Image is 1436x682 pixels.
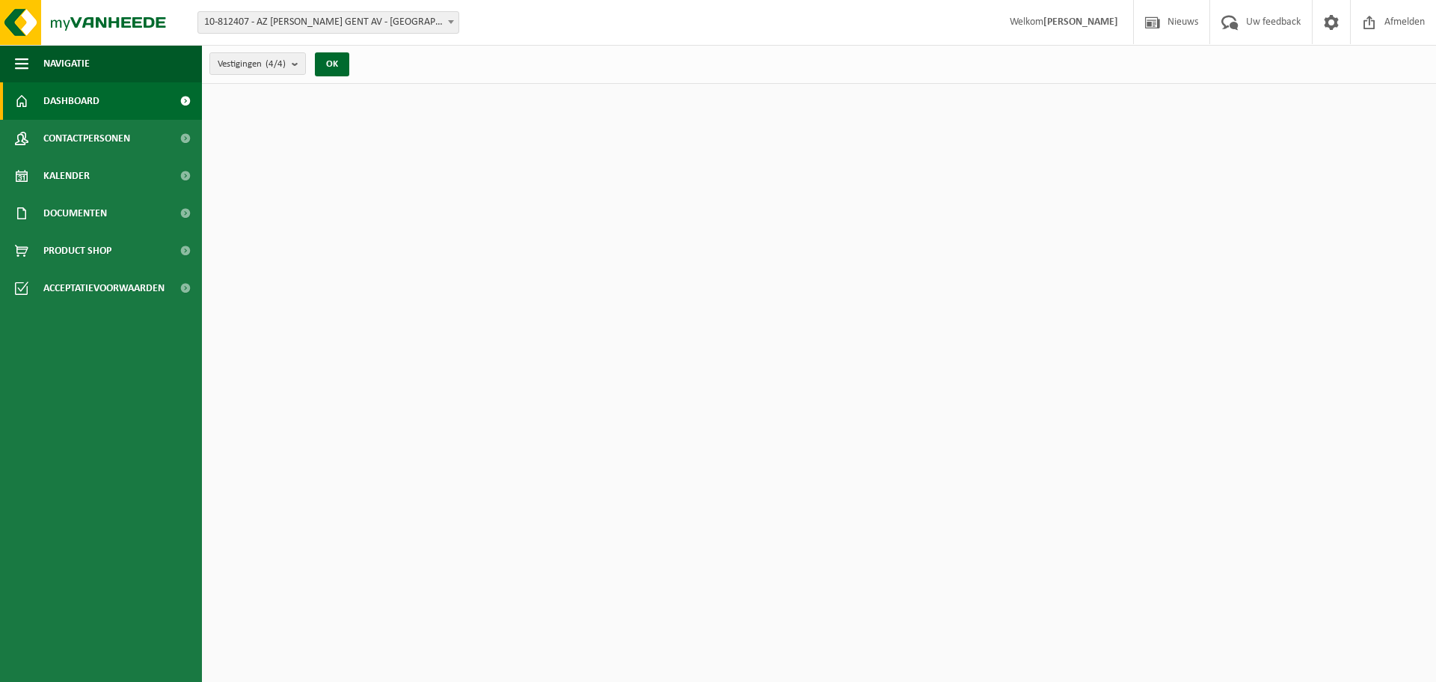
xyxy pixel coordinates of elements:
span: Documenten [43,195,107,232]
button: OK [315,52,349,76]
span: Vestigingen [218,53,286,76]
span: 10-812407 - AZ JAN PALFIJN GENT AV - GENT [197,11,459,34]
span: Kalender [43,157,90,195]
button: Vestigingen(4/4) [209,52,306,75]
strong: [PERSON_NAME] [1043,16,1118,28]
span: Navigatie [43,45,90,82]
span: Acceptatievoorwaarden [43,270,165,307]
span: Dashboard [43,82,99,120]
span: 10-812407 - AZ JAN PALFIJN GENT AV - GENT [198,12,458,33]
count: (4/4) [266,59,286,69]
span: Product Shop [43,232,111,270]
span: Contactpersonen [43,120,130,157]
